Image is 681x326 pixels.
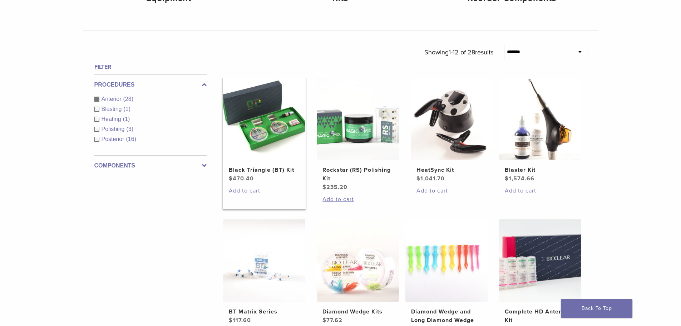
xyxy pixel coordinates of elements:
a: Add to cart: “Blaster Kit” [505,186,576,195]
bdi: 77.62 [322,317,342,324]
span: Anterior [102,96,123,102]
img: Diamond Wedge Kits [317,219,399,302]
span: $ [505,175,509,182]
a: Back To Top [561,299,632,318]
a: Black Triangle (BT) KitBlack Triangle (BT) Kit $470.40 [223,78,306,183]
a: Add to cart: “Black Triangle (BT) Kit” [229,186,300,195]
a: Blaster KitBlaster Kit $1,574.66 [499,78,582,183]
label: Components [94,161,207,170]
a: BT Matrix SeriesBT Matrix Series $117.60 [223,219,306,325]
h2: Blaster Kit [505,166,576,174]
img: Black Triangle (BT) Kit [223,78,305,160]
a: Add to cart: “HeatSync Kit” [416,186,487,195]
label: Procedures [94,81,207,89]
span: (16) [126,136,136,142]
span: Heating [102,116,123,122]
img: Complete HD Anterior Kit [499,219,581,302]
span: (28) [123,96,133,102]
span: $ [322,184,326,191]
h2: Black Triangle (BT) Kit [229,166,300,174]
img: BT Matrix Series [223,219,305,302]
span: (3) [126,126,133,132]
img: Blaster Kit [499,78,581,160]
span: $ [322,317,326,324]
h2: BT Matrix Series [229,307,300,316]
span: (1) [123,116,130,122]
bdi: 117.60 [229,317,251,324]
a: Rockstar (RS) Polishing KitRockstar (RS) Polishing Kit $235.20 [316,78,400,191]
img: Rockstar (RS) Polishing Kit [317,78,399,160]
bdi: 1,574.66 [505,175,534,182]
h2: HeatSync Kit [416,166,487,174]
img: HeatSync Kit [411,78,493,160]
img: Diamond Wedge and Long Diamond Wedge [405,219,488,302]
bdi: 1,041.70 [416,175,445,182]
bdi: 470.40 [229,175,254,182]
a: Diamond Wedge KitsDiamond Wedge Kits $77.62 [316,219,400,325]
span: $ [229,317,233,324]
p: Showing results [424,45,493,60]
h4: Filter [94,63,207,71]
span: Posterior [102,136,126,142]
bdi: 235.20 [322,184,347,191]
h2: Diamond Wedge Kits [322,307,393,316]
span: $ [229,175,233,182]
a: Add to cart: “Rockstar (RS) Polishing Kit” [322,195,393,204]
span: 1-12 of 28 [449,48,475,56]
h2: Diamond Wedge and Long Diamond Wedge [411,307,482,325]
span: (1) [123,106,130,112]
span: Blasting [102,106,124,112]
h2: Complete HD Anterior Kit [505,307,576,325]
span: Polishing [102,126,127,132]
span: $ [416,175,420,182]
a: HeatSync KitHeatSync Kit $1,041.70 [410,78,494,183]
h2: Rockstar (RS) Polishing Kit [322,166,393,183]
